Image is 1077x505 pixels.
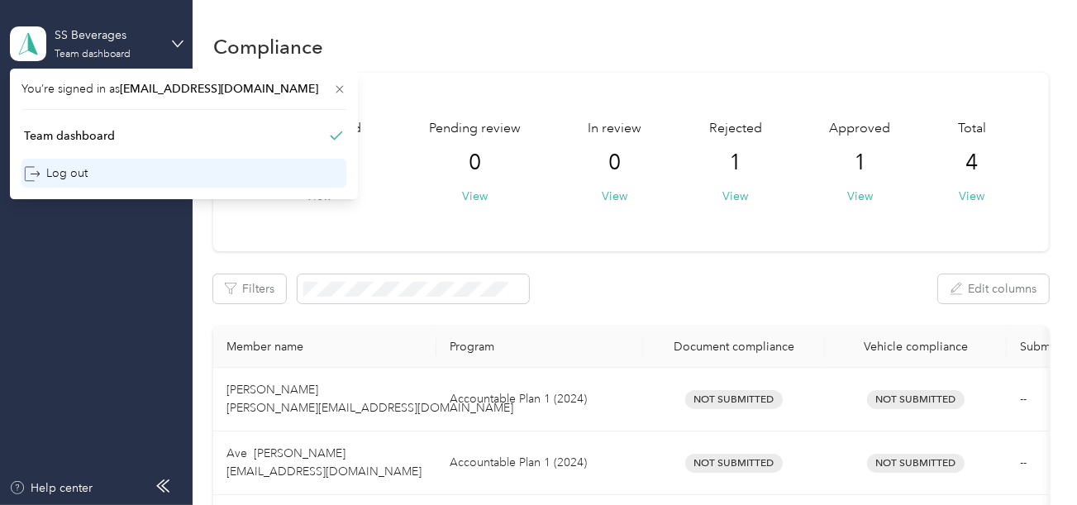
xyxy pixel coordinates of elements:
button: Filters [213,274,286,303]
span: Total [958,119,986,139]
button: View [462,188,488,205]
button: Edit columns [938,274,1049,303]
button: View [722,188,748,205]
span: In review [588,119,641,139]
span: 0 [469,150,481,176]
span: Approved [829,119,890,139]
button: View [847,188,873,205]
span: Ave [PERSON_NAME] [EMAIL_ADDRESS][DOMAIN_NAME] [226,446,422,479]
td: Accountable Plan 1 (2024) [436,431,643,495]
span: 1 [729,150,741,176]
span: [EMAIL_ADDRESS][DOMAIN_NAME] [120,82,318,96]
span: Not Submitted [867,390,965,409]
div: Team dashboard [24,127,115,145]
span: Not Submitted [867,454,965,473]
span: 1 [854,150,866,176]
span: [PERSON_NAME] [PERSON_NAME][EMAIL_ADDRESS][DOMAIN_NAME] [226,383,513,415]
span: 4 [965,150,978,176]
div: SS Beverages [55,26,158,44]
button: View [602,188,627,205]
td: Accountable Plan 1 (2024) [436,368,643,431]
span: Pending review [429,119,521,139]
span: 0 [608,150,621,176]
span: Rejected [709,119,762,139]
span: You’re signed in as [21,80,346,98]
div: Team dashboard [55,50,131,60]
iframe: Everlance-gr Chat Button Frame [984,412,1077,505]
div: Log out [24,164,88,182]
div: Document compliance [656,340,812,354]
th: Member name [213,326,436,368]
h1: Compliance [213,38,323,55]
span: Not Submitted [685,454,783,473]
div: Vehicle compliance [838,340,994,354]
span: Not Submitted [685,390,783,409]
th: Program [436,326,643,368]
button: View [959,188,984,205]
button: Help center [9,479,93,497]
